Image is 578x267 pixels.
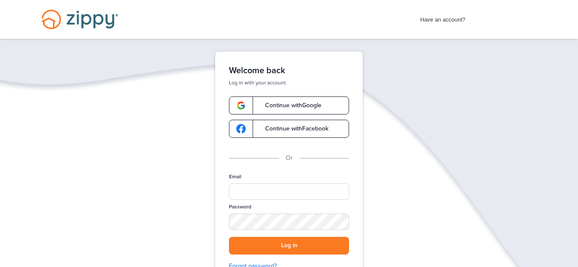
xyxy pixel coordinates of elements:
p: Or [286,153,293,163]
img: google-logo [236,101,246,110]
img: google-logo [236,124,246,133]
input: Email [229,183,349,200]
p: Log in with your account. [229,79,349,86]
h1: Welcome back [229,65,349,76]
label: Email [229,173,241,180]
a: google-logoContinue withFacebook [229,120,349,138]
span: Have an account? [420,11,466,25]
input: Password [229,214,349,230]
span: Continue with Google [257,102,321,109]
a: google-logoContinue withGoogle [229,96,349,115]
span: Continue with Facebook [257,126,328,132]
button: Log in [229,237,349,255]
label: Password [229,203,251,211]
